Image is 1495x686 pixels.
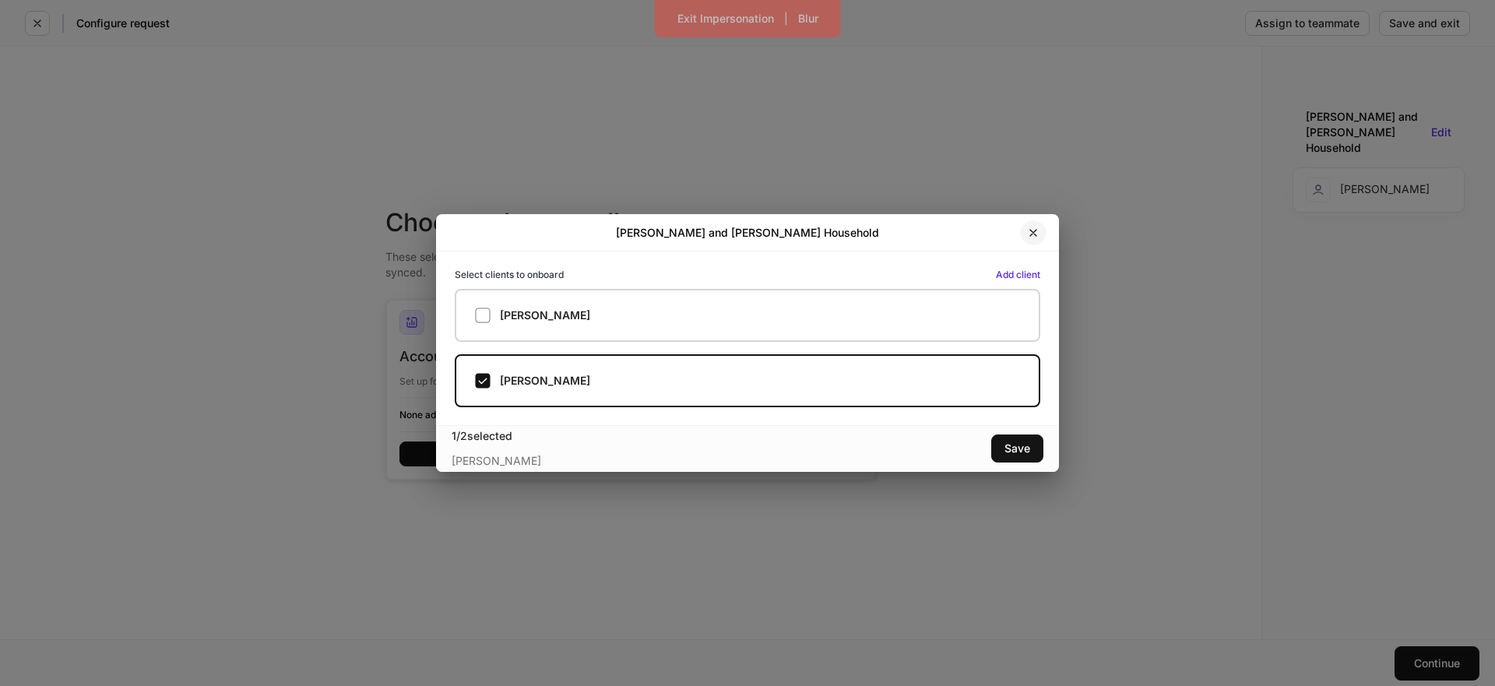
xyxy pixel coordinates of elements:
[996,270,1040,280] button: Add client
[455,267,564,282] h6: Select clients to onboard
[991,434,1043,463] button: Save
[500,308,590,323] h5: [PERSON_NAME]
[798,13,818,24] div: Blur
[500,373,590,389] h5: [PERSON_NAME]
[616,225,879,241] h2: [PERSON_NAME] and [PERSON_NAME] Household
[452,428,747,444] div: 1 / 2 selected
[677,13,774,24] div: Exit Impersonation
[1004,443,1030,454] div: Save
[452,444,747,469] div: [PERSON_NAME]
[455,289,1040,342] label: [PERSON_NAME]
[455,354,1040,407] label: [PERSON_NAME]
